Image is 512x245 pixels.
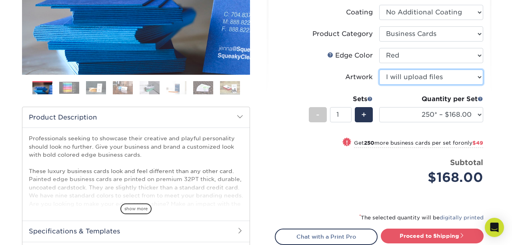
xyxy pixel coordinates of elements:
[379,94,483,104] div: Quantity per Set
[32,78,52,98] img: Business Cards 01
[440,215,484,221] a: digitally printed
[450,158,483,167] strong: Subtotal
[461,140,483,146] span: only
[312,29,373,39] div: Product Category
[86,81,106,95] img: Business Cards 03
[22,221,250,241] h2: Specifications & Templates
[327,51,373,60] div: Edge Color
[364,140,374,146] strong: 250
[359,215,484,221] small: The selected quantity will be
[113,81,133,95] img: Business Cards 04
[346,8,373,17] div: Coating
[59,82,79,94] img: Business Cards 02
[472,140,483,146] span: $49
[354,140,483,148] small: Get more business cards per set for
[275,229,378,245] a: Chat with a Print Pro
[309,94,373,104] div: Sets
[140,81,160,95] img: Business Cards 05
[316,109,320,121] span: -
[381,229,484,243] a: Proceed to Shipping
[385,168,483,187] div: $168.00
[120,203,152,214] span: show more
[166,81,186,95] img: Business Cards 06
[346,138,348,147] span: !
[220,81,240,95] img: Business Cards 08
[345,72,373,82] div: Artwork
[193,81,213,95] img: Business Cards 07
[361,109,366,121] span: +
[22,107,250,127] h2: Product Description
[485,218,504,237] div: Open Intercom Messenger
